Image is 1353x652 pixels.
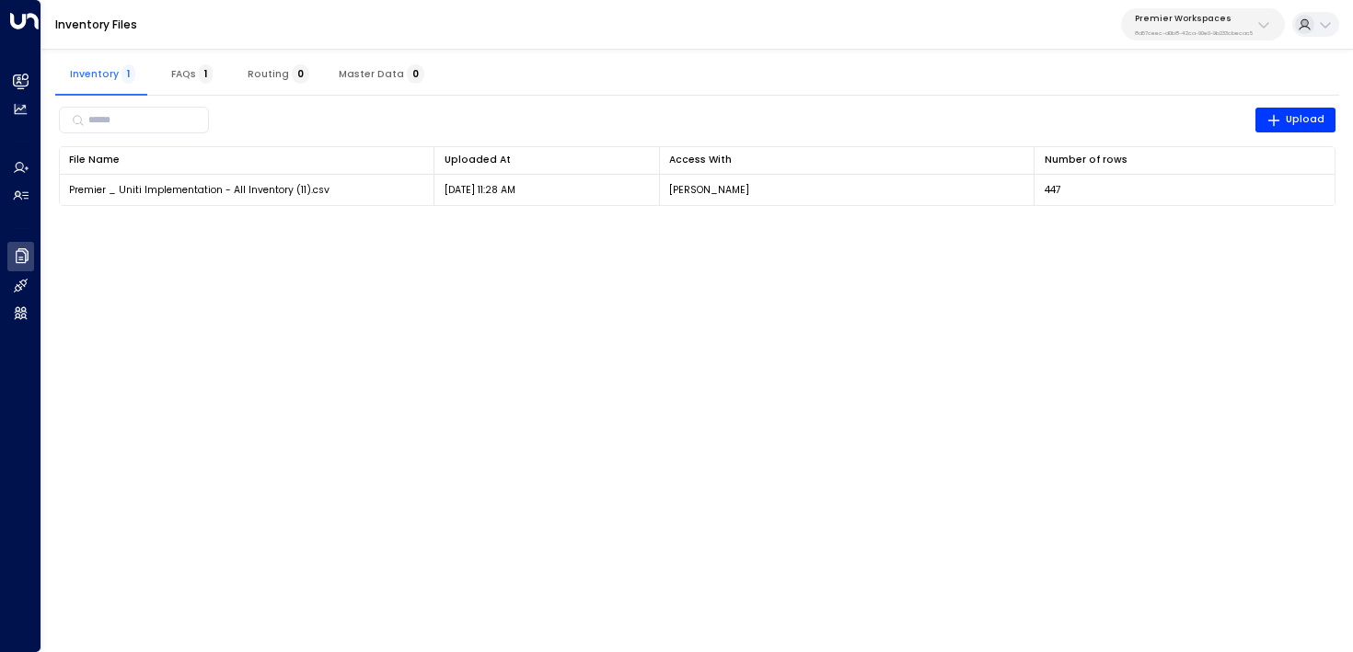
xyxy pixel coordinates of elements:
[445,183,515,197] p: [DATE] 11:28 AM
[1135,13,1253,24] p: Premier Workspaces
[1045,183,1061,197] span: 447
[339,68,424,80] span: Master Data
[445,152,650,168] div: Uploaded At
[199,64,213,84] span: 1
[1266,111,1325,128] span: Upload
[171,68,213,80] span: FAQs
[292,64,309,84] span: 0
[70,68,135,80] span: Inventory
[69,183,330,197] span: Premier _ Uniti Implementation - All Inventory (11).csv
[55,17,137,32] a: Inventory Files
[248,68,309,80] span: Routing
[669,152,1024,168] div: Access With
[69,152,120,168] div: File Name
[1045,152,1325,168] div: Number of rows
[121,64,135,84] span: 1
[1121,8,1285,40] button: Premier Workspaces8d57ceec-d0b8-42ca-90e0-9b233cbecac5
[69,152,424,168] div: File Name
[1255,108,1336,133] button: Upload
[1045,152,1127,168] div: Number of rows
[407,64,424,84] span: 0
[1135,29,1253,37] p: 8d57ceec-d0b8-42ca-90e0-9b233cbecac5
[445,152,511,168] div: Uploaded At
[669,183,749,197] p: [PERSON_NAME]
